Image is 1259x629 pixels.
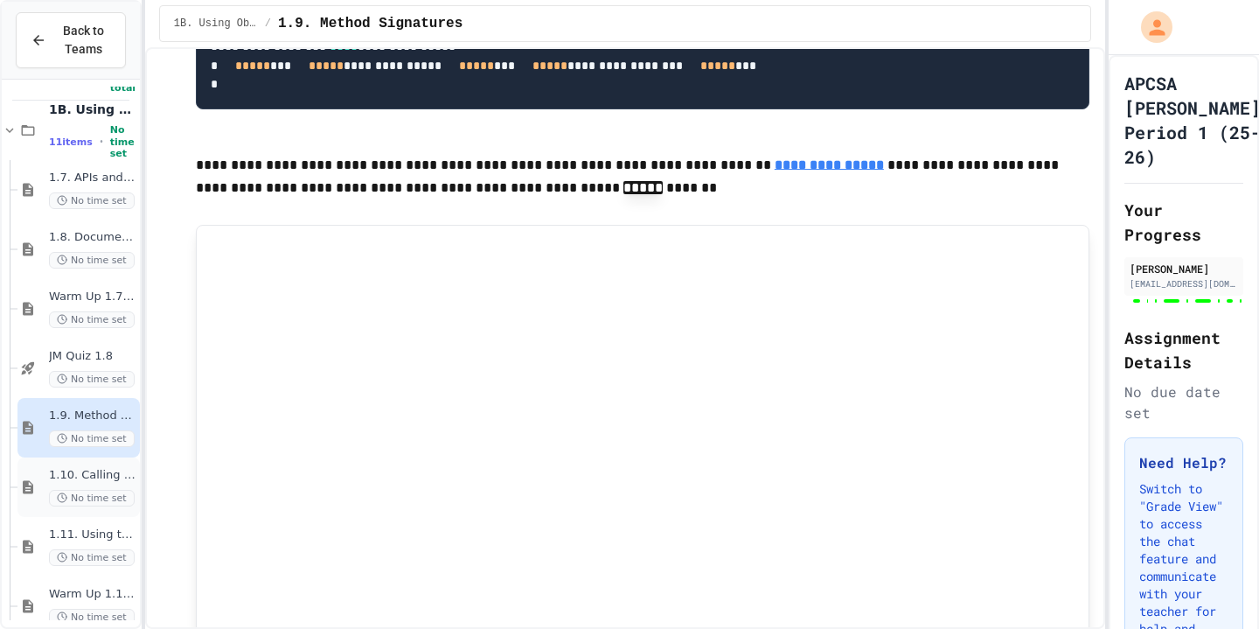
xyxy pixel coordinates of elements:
[57,22,111,59] span: Back to Teams
[100,135,103,149] span: •
[278,13,463,34] span: 1.9. Method Signatures
[49,409,136,423] span: 1.9. Method Signatures
[49,490,135,507] span: No time set
[49,136,93,148] span: 11 items
[1139,452,1228,473] h3: Need Help?
[49,549,135,566] span: No time set
[1130,261,1238,276] div: [PERSON_NAME]
[265,17,271,31] span: /
[49,430,135,447] span: No time set
[49,587,136,602] span: Warm Up 1.10-1.11
[49,252,135,269] span: No time set
[1123,7,1177,47] div: My Account
[174,17,258,31] span: 1B. Using Objects
[110,124,136,159] span: No time set
[49,349,136,364] span: JM Quiz 1.8
[49,609,135,626] span: No time set
[49,311,135,328] span: No time set
[1124,198,1243,247] h2: Your Progress
[1124,381,1243,423] div: No due date set
[49,528,136,542] span: 1.11. Using the Math Class
[49,192,135,209] span: No time set
[49,290,136,304] span: Warm Up 1.7-1.8
[1124,325,1243,374] h2: Assignment Details
[49,371,135,388] span: No time set
[1130,277,1238,290] div: [EMAIL_ADDRESS][DOMAIN_NAME]
[49,101,136,117] span: 1B. Using Objects
[16,12,126,68] button: Back to Teams
[49,230,136,245] span: 1.8. Documentation with Comments and Preconditions
[49,171,136,185] span: 1.7. APIs and Libraries
[49,468,136,483] span: 1.10. Calling Class Methods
